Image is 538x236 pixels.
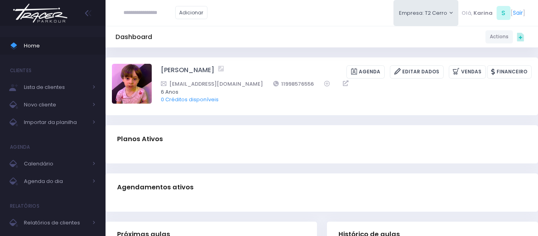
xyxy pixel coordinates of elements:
span: S [497,6,511,20]
span: Lista de clientes [24,82,88,92]
a: [EMAIL_ADDRESS][DOMAIN_NAME] [161,80,263,88]
a: [PERSON_NAME] [161,65,214,79]
span: Olá, [462,9,472,17]
span: Karina [473,9,493,17]
a: Vendas [449,65,486,79]
a: Sair [513,9,523,17]
span: Novo cliente [24,100,88,110]
h4: Agenda [10,139,30,155]
a: Actions [485,30,513,43]
a: 0 Créditos disponíveis [161,96,219,103]
a: Editar Dados [390,65,444,79]
a: Financeiro [487,65,532,79]
span: Importar da planilha [24,117,88,128]
div: [ ] [458,4,528,22]
h4: Relatórios [10,198,39,214]
img: Guilherme Salvitti [112,64,152,104]
span: Agenda do dia [24,176,88,187]
h3: Planos Ativos [117,128,163,150]
h5: Dashboard [115,33,152,41]
span: Home [24,41,96,51]
span: 6 Anos [161,88,521,96]
a: Adicionar [175,6,208,19]
h4: Clientes [10,63,31,79]
h3: Agendamentos ativos [117,176,194,199]
a: 11998576556 [273,80,314,88]
a: Agenda [346,65,385,79]
span: Relatórios de clientes [24,218,88,228]
span: Calendário [24,159,88,169]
